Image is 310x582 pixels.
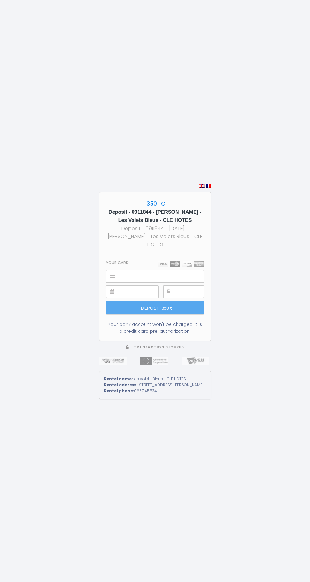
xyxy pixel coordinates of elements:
img: carts.png [158,261,204,267]
img: en.png [199,184,205,188]
div: 0667145534 [104,388,206,394]
h3: Your card [106,260,129,265]
strong: Rental phone: [104,388,134,394]
strong: Rental address: [104,382,138,388]
div: Les Volets Bleus - CLE HOTES [104,376,206,382]
div: Your bank account won't be charged. It is a credit card pre-authorization. [106,321,204,335]
iframe: Cadre sécurisé pour la saisie du numéro de carte [120,270,203,282]
div: [STREET_ADDRESS][PERSON_NAME] [104,382,206,388]
strong: Rental name: [104,376,133,382]
div: Deposit - 6911844 - [DATE] - [PERSON_NAME] - Les Volets Bleus - CLE HOTES [105,225,205,248]
img: fr.png [206,184,211,188]
h5: Deposit - 6911844 - [PERSON_NAME] - Les Volets Bleus - CLE HOTES [105,208,205,225]
input: Deposit 350 € [106,301,204,314]
span: 350 € [145,200,165,207]
iframe: Cadre sécurisé pour la saisie de la date d'expiration [120,286,158,298]
span: Transaction secured [134,345,184,350]
iframe: Cadre sécurisé pour la saisie du code de sécurité CVC [177,286,204,298]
